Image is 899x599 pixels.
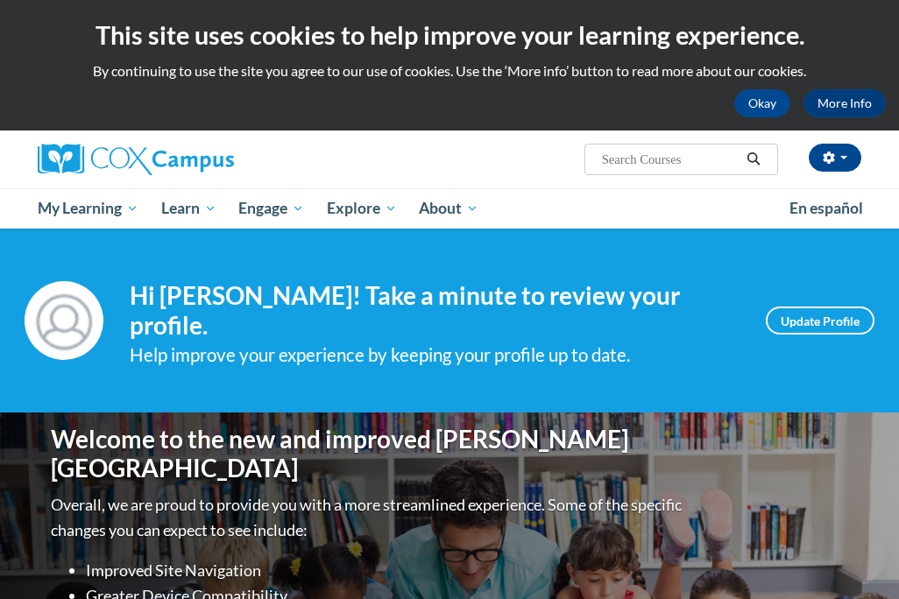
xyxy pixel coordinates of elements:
a: En español [778,190,874,227]
h2: This site uses cookies to help improve your learning experience. [13,18,886,53]
h1: Welcome to the new and improved [PERSON_NAME][GEOGRAPHIC_DATA] [51,425,686,483]
div: Main menu [25,188,874,229]
div: Help improve your experience by keeping your profile up to date. [130,341,740,370]
a: Cox Campus [38,144,294,175]
button: Okay [734,89,790,117]
a: Update Profile [766,307,874,335]
button: Search [740,149,767,170]
span: Engage [238,198,304,219]
li: Improved Site Navigation [86,558,686,583]
span: About [419,198,478,219]
span: En español [789,199,863,217]
span: Learn [161,198,216,219]
input: Search Courses [600,149,740,170]
a: More Info [803,89,886,117]
a: Learn [150,188,228,229]
a: Engage [227,188,315,229]
span: My Learning [38,198,138,219]
a: About [408,188,491,229]
p: Overall, we are proud to provide you with a more streamlined experience. Some of the specific cha... [51,492,686,543]
img: Profile Image [25,281,103,360]
a: My Learning [26,188,150,229]
span: Explore [327,198,397,219]
a: Explore [315,188,408,229]
iframe: Button to launch messaging window [829,529,885,585]
p: By continuing to use the site you agree to our use of cookies. Use the ‘More info’ button to read... [13,61,886,81]
button: Account Settings [809,144,861,172]
h4: Hi [PERSON_NAME]! Take a minute to review your profile. [130,281,740,340]
img: Cox Campus [38,144,234,175]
